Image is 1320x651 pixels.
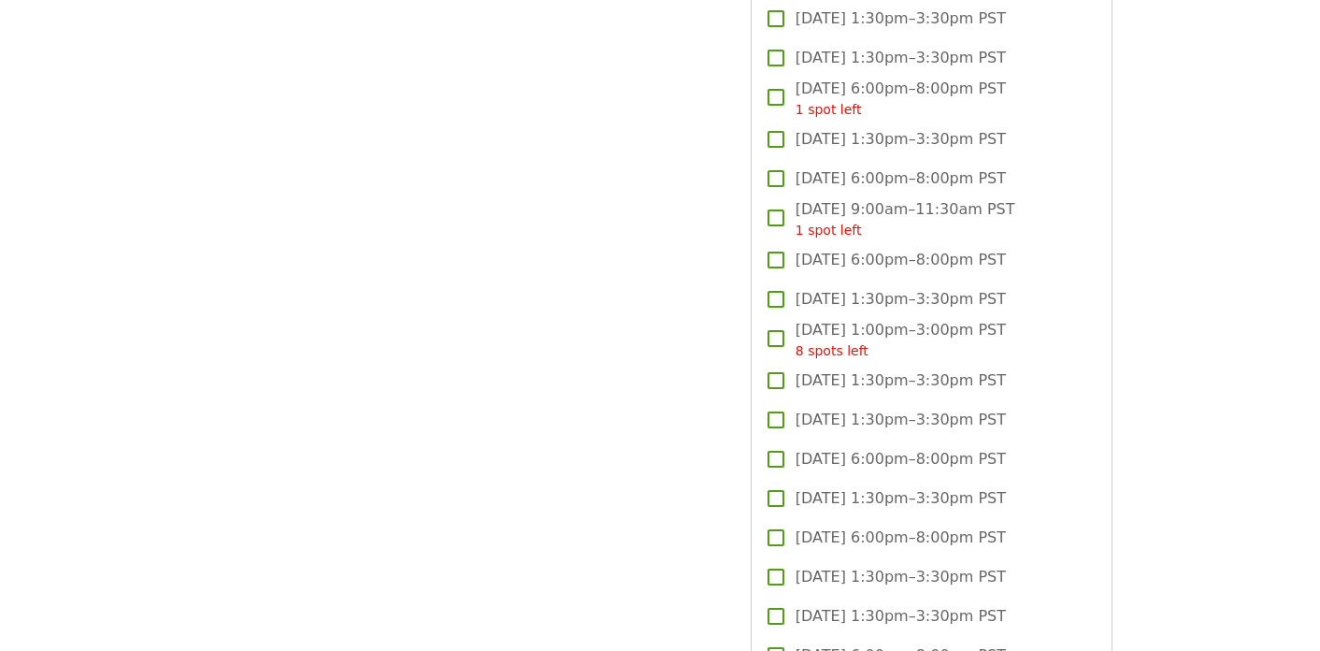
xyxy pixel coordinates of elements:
span: [DATE] 1:30pm–3:30pm PST [796,47,1006,69]
span: [DATE] 1:30pm–3:30pm PST [796,409,1006,431]
span: [DATE] 1:30pm–3:30pm PST [796,369,1006,392]
span: 8 spots left [796,343,868,358]
span: [DATE] 6:00pm–8:00pm PST [796,249,1006,271]
span: [DATE] 1:30pm–3:30pm PST [796,128,1006,151]
span: [DATE] 1:30pm–3:30pm PST [796,7,1006,30]
span: [DATE] 9:00am–11:30am PST [796,198,1015,240]
span: [DATE] 1:30pm–3:30pm PST [796,288,1006,311]
span: [DATE] 6:00pm–8:00pm PST [796,527,1006,549]
span: [DATE] 6:00pm–8:00pm PST [796,78,1006,120]
span: [DATE] 1:00pm–3:00pm PST [796,319,1006,361]
span: [DATE] 6:00pm–8:00pm PST [796,448,1006,470]
span: [DATE] 1:30pm–3:30pm PST [796,605,1006,628]
span: 1 spot left [796,223,862,238]
span: [DATE] 6:00pm–8:00pm PST [796,167,1006,190]
span: [DATE] 1:30pm–3:30pm PST [796,566,1006,588]
span: [DATE] 1:30pm–3:30pm PST [796,487,1006,510]
span: 1 spot left [796,102,862,117]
